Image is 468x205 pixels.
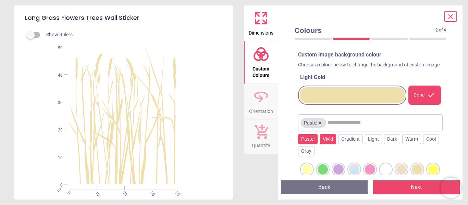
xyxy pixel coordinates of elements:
[30,31,233,39] div: Show Rulers
[25,11,222,25] h5: Long Grass Flowers Trees Wall Sticker
[244,41,278,84] button: Custom Colours
[245,62,278,79] span: Custom Colours
[435,27,446,33] span: 2 of 4
[298,146,315,156] div: Gray
[381,164,391,175] div: white
[349,164,359,175] div: Dreamy Pastel
[249,105,273,115] span: Orientation
[50,100,63,106] span: 30
[56,187,62,193] span: cm
[50,155,63,161] span: 10
[174,190,178,195] span: 39
[50,45,63,51] span: 50
[317,120,323,126] button: ×
[94,190,98,195] span: 10
[249,26,273,37] span: Dimensions
[408,86,441,105] div: Done
[298,62,443,71] div: Choose a colour below to change the background of custom image
[396,164,407,175] div: pale gold
[50,73,63,78] span: 40
[365,134,382,144] div: Light
[244,119,278,154] button: Quantity
[365,164,375,175] div: light pink
[384,134,400,144] div: Dark
[121,190,126,195] span: 20
[333,164,344,175] div: Pastel Purple
[318,164,328,175] div: Pastel Green
[320,134,336,144] div: Vivid
[428,164,438,175] div: yellow
[373,180,460,194] button: Next
[295,25,436,35] span: Colours
[423,134,439,144] div: Cool
[302,164,312,175] div: Pastel Yellow
[252,139,270,149] span: Quantity
[441,178,461,198] iframe: Brevo live chat
[50,127,63,133] span: 20
[402,134,421,144] div: Warm
[298,51,381,58] span: Custom image background colour
[300,74,443,81] div: Light Gold
[281,180,368,194] button: Back
[50,182,63,188] span: 0
[338,134,363,144] div: Gradient
[300,118,326,128] span: Pastel
[244,84,278,119] button: Orientation
[298,134,318,144] div: Pastel
[149,190,153,195] span: 30
[244,5,278,41] button: Dimensions
[412,164,422,175] div: light gold
[66,190,70,195] span: 0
